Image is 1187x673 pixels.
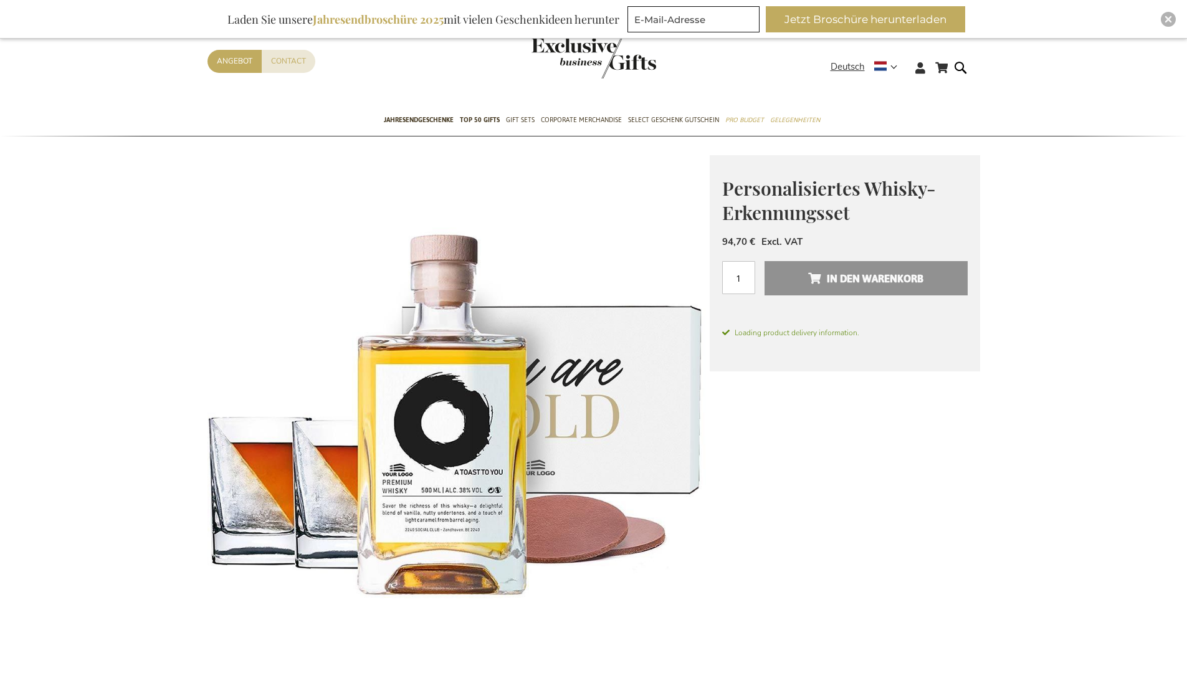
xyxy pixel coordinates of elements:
span: Jahresendgeschenke [384,113,454,126]
span: Deutsch [831,60,865,74]
a: Angebot [207,50,262,73]
img: Close [1165,16,1172,23]
div: Laden Sie unsere mit vielen Geschenkideen herunter [222,6,625,32]
span: Gift Sets [506,113,535,126]
span: Personalisiertes Whisky-Erkennungsset [722,176,936,225]
a: Gelegenheiten [770,105,820,136]
div: Close [1161,12,1176,27]
form: marketing offers and promotions [627,6,763,36]
button: Jetzt Broschüre herunterladen [766,6,965,32]
a: store logo [532,37,594,79]
span: Excl. VAT [761,236,803,248]
img: Personalised Whisky Recognition Set [207,155,710,657]
a: Corporate Merchandise [541,105,622,136]
a: TOP 50 Gifts [460,105,500,136]
a: Gift Sets [506,105,535,136]
span: TOP 50 Gifts [460,113,500,126]
span: Loading product delivery information. [722,327,968,338]
a: Select Geschenk Gutschein [628,105,719,136]
input: E-Mail-Adresse [627,6,760,32]
span: Pro Budget [725,113,764,126]
span: 94,70 € [722,236,755,248]
a: Contact [262,50,315,73]
span: Select Geschenk Gutschein [628,113,719,126]
span: Corporate Merchandise [541,113,622,126]
img: Exclusive Business gifts logo [532,37,656,79]
a: Pro Budget [725,105,764,136]
span: Gelegenheiten [770,113,820,126]
input: Menge [722,261,755,294]
a: Jahresendgeschenke [384,105,454,136]
b: Jahresendbroschüre 2025 [313,12,444,27]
